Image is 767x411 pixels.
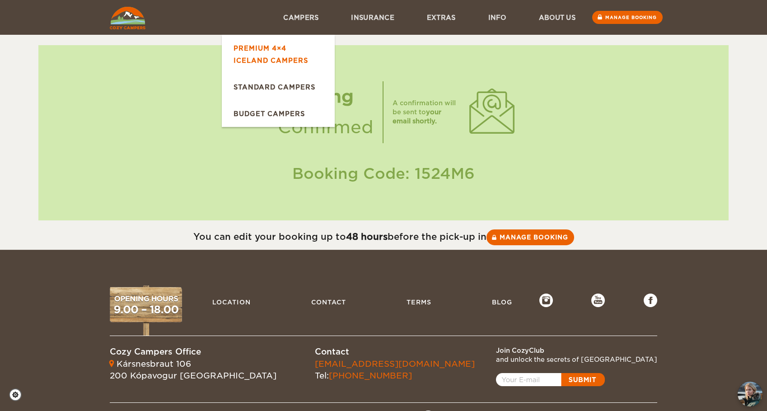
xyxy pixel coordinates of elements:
[315,359,475,369] a: [EMAIL_ADDRESS][DOMAIN_NAME]
[487,294,517,311] a: Blog
[496,355,657,364] div: and unlock the secrets of [GEOGRAPHIC_DATA]
[222,100,335,127] a: Budget Campers
[9,388,28,401] a: Cookie settings
[208,294,255,311] a: Location
[315,346,475,358] div: Contact
[110,358,276,381] div: Kársnesbraut 106 200 Kópavogur [GEOGRAPHIC_DATA]
[346,231,388,242] strong: 48 hours
[110,346,276,358] div: Cozy Campers Office
[496,373,605,386] a: Open popup
[307,294,351,311] a: Contact
[738,382,762,406] button: chat-button
[402,294,436,311] a: Terms
[496,346,657,355] div: Join CozyClub
[278,112,374,143] div: Confirmed
[222,74,335,100] a: Standard Campers
[110,7,145,29] img: Cozy Campers
[592,11,663,24] a: Manage booking
[329,371,412,380] a: [PHONE_NUMBER]
[486,229,574,245] a: Manage booking
[315,358,475,381] div: Tel:
[738,382,762,406] img: Freyja at Cozy Campers
[222,35,335,74] a: Premium 4×4 Iceland Campers
[47,163,720,184] div: Booking Code: 1524M6
[393,98,460,126] div: A confirmation will be sent to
